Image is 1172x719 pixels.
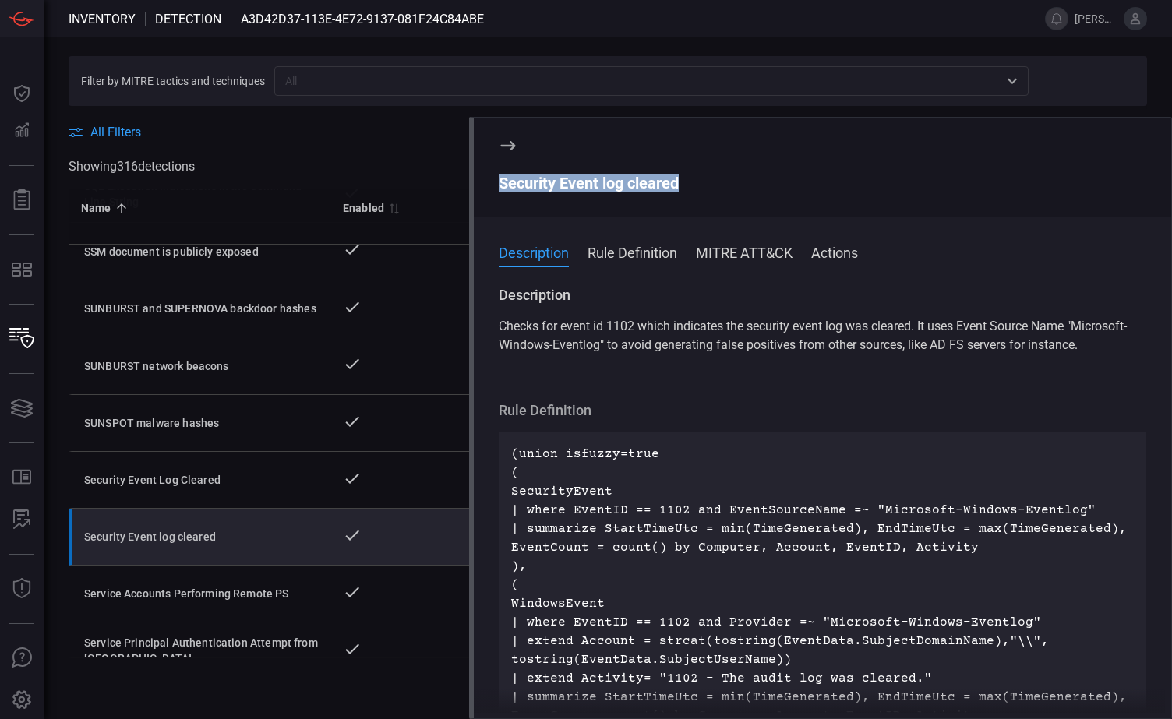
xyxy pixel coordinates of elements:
span: A3d42d37-113e-4e72-9137-081f24c84abe [241,12,484,26]
button: Threat Intelligence [3,570,41,608]
span: Inventory [69,12,136,26]
button: Rule Catalog [3,459,41,496]
span: All Filters [90,125,141,139]
button: Preferences [3,682,41,719]
input: All [279,71,998,90]
button: Ask Us A Question [3,640,41,677]
div: Name [81,199,111,217]
div: SSM document is publicly exposed [84,244,318,259]
div: Enabled [343,199,384,217]
span: Filter by MITRE tactics and techniques [81,75,265,87]
span: Sorted by Name ascending [111,201,130,215]
div: Security Event log cleared [84,529,318,545]
button: Detections [3,112,41,150]
div: SUNSPOT malware hashes [84,415,318,431]
div: SUNBURST and SUPERNOVA backdoor hashes [84,301,318,316]
button: Open [1001,70,1023,92]
div: Rule Definition [499,401,1146,420]
button: MITRE - Detection Posture [3,251,41,288]
div: Service Accounts Performing Remote PS [84,586,318,601]
p: Checks for event id 1102 which indicates the security event log was cleared. It uses Event Source... [499,317,1146,354]
span: Showing 316 detection s [69,159,195,174]
div: Service Principal Authentication Attempt from New Country [84,635,318,666]
span: Detection [155,12,221,26]
button: ALERT ANALYSIS [3,501,41,538]
button: Cards [3,389,41,427]
button: All Filters [69,125,141,139]
button: Reports [3,182,41,219]
button: Actions [811,242,858,261]
button: Inventory [3,320,41,358]
div: Description [499,286,1146,305]
button: Dashboard [3,75,41,112]
button: MITRE ATT&CK [696,242,793,261]
div: SUNBURST network beacons [84,358,318,374]
div: Security Event Log Cleared [84,472,318,488]
span: [PERSON_NAME].[PERSON_NAME] [1075,12,1117,25]
button: Description [499,242,569,261]
div: Security Event log cleared [499,174,1146,192]
span: Sort by Enabled descending [384,201,403,215]
button: Rule Definition [588,242,677,261]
